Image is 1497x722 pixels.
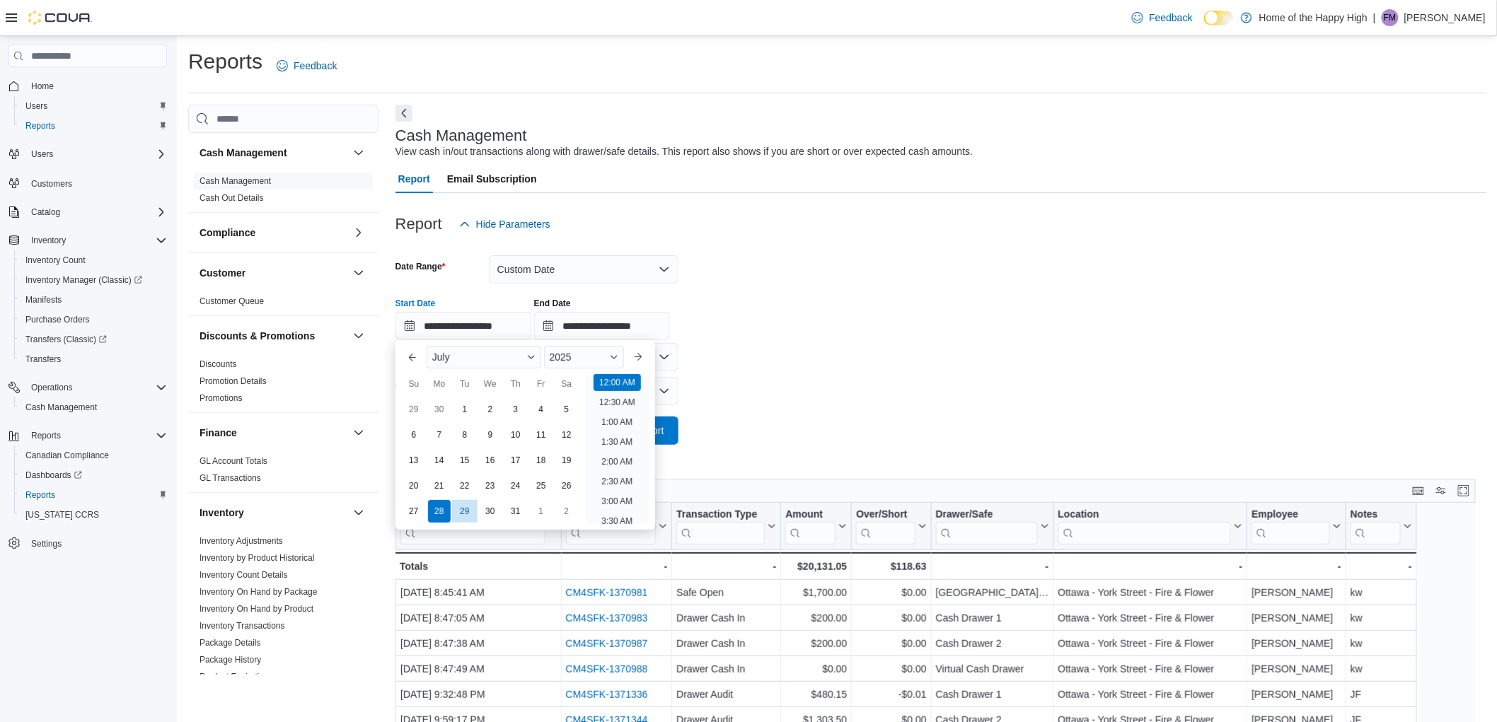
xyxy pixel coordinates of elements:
[428,449,451,472] div: day-14
[188,453,378,492] div: Finance
[479,424,502,446] div: day-9
[530,424,553,446] div: day-11
[479,500,502,523] div: day-30
[785,610,847,627] div: $200.00
[188,173,378,212] div: Cash Management
[479,373,502,395] div: We
[20,399,103,416] a: Cash Management
[555,424,578,446] div: day-12
[20,98,167,115] span: Users
[565,508,656,522] div: Transaction #
[20,331,167,348] span: Transfers (Classic)
[200,473,261,483] a: GL Transactions
[936,558,1049,575] div: -
[200,392,243,404] span: Promotions
[200,175,271,187] span: Cash Management
[403,373,425,395] div: Su
[200,359,237,370] span: Discounts
[400,660,557,677] div: [DATE] 8:47:49 AM
[20,467,88,484] a: Dashboards
[596,493,638,510] li: 3:00 AM
[565,638,647,649] a: CM4SFK-1370987
[20,487,61,503] a: Reports
[432,351,450,363] span: July
[25,379,79,396] button: Operations
[555,474,578,497] div: day-26
[534,298,571,309] label: End Date
[936,508,1038,522] div: Drawer/Safe
[785,508,836,522] div: Amount
[31,538,62,549] span: Settings
[25,232,71,249] button: Inventory
[489,255,678,284] button: Custom Date
[403,398,425,421] div: day-29
[479,449,502,472] div: day-16
[403,424,425,446] div: day-6
[31,178,72,190] span: Customers
[200,654,261,665] span: Package History
[504,424,527,446] div: day-10
[14,397,173,417] button: Cash Management
[1351,584,1412,601] div: kw
[20,117,61,134] a: Reports
[403,449,425,472] div: day-13
[856,610,926,627] div: $0.00
[3,144,173,164] button: Users
[350,327,367,344] button: Discounts & Promotions
[14,250,173,270] button: Inventory Count
[31,235,66,246] span: Inventory
[676,635,776,652] div: Drawer Cash In
[453,500,476,523] div: day-29
[200,655,261,665] a: Package History
[395,298,436,309] label: Start Date
[427,346,541,368] div: Button. Open the month selector. July is currently selected.
[659,385,670,397] button: Open list of options
[200,192,264,204] span: Cash Out Details
[200,552,315,564] span: Inventory by Product Historical
[1252,508,1341,545] button: Employee
[785,635,847,652] div: $200.00
[565,587,647,598] a: CM4SFK-1370981
[856,508,926,545] button: Over/Short
[1455,482,1472,499] button: Enter fullscreen
[350,224,367,241] button: Compliance
[395,105,412,122] button: Next
[453,373,476,395] div: Tu
[200,586,318,598] span: Inventory On Hand by Package
[534,312,670,340] input: Press the down key to open a popover containing a calendar.
[596,473,638,490] li: 2:30 AM
[20,291,67,308] a: Manifests
[200,620,285,631] span: Inventory Transactions
[14,465,173,485] a: Dashboards
[20,467,167,484] span: Dashboards
[200,506,244,520] h3: Inventory
[20,311,167,328] span: Purchase Orders
[428,424,451,446] div: day-7
[25,470,82,481] span: Dashboards
[1058,635,1242,652] div: Ottawa - York Street - Fire & Flower
[350,424,367,441] button: Finance
[428,500,451,523] div: day-28
[447,165,537,193] span: Email Subscription
[1252,584,1341,601] div: [PERSON_NAME]
[504,398,527,421] div: day-3
[555,373,578,395] div: Sa
[20,98,53,115] a: Users
[188,293,378,315] div: Customer
[856,508,915,545] div: Over/Short
[856,660,926,677] div: $0.00
[936,660,1049,677] div: Virtual Cash Drawer
[1384,9,1396,26] span: FM
[1058,508,1231,545] div: Location
[188,356,378,412] div: Discounts & Promotions
[676,558,776,575] div: -
[200,359,237,369] a: Discounts
[200,536,283,546] a: Inventory Adjustments
[585,374,649,524] ul: Time
[676,508,765,545] div: Transaction Type
[200,637,261,648] span: Package Details
[25,427,167,444] span: Reports
[25,175,78,192] a: Customers
[25,100,47,112] span: Users
[936,508,1049,545] button: Drawer/Safe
